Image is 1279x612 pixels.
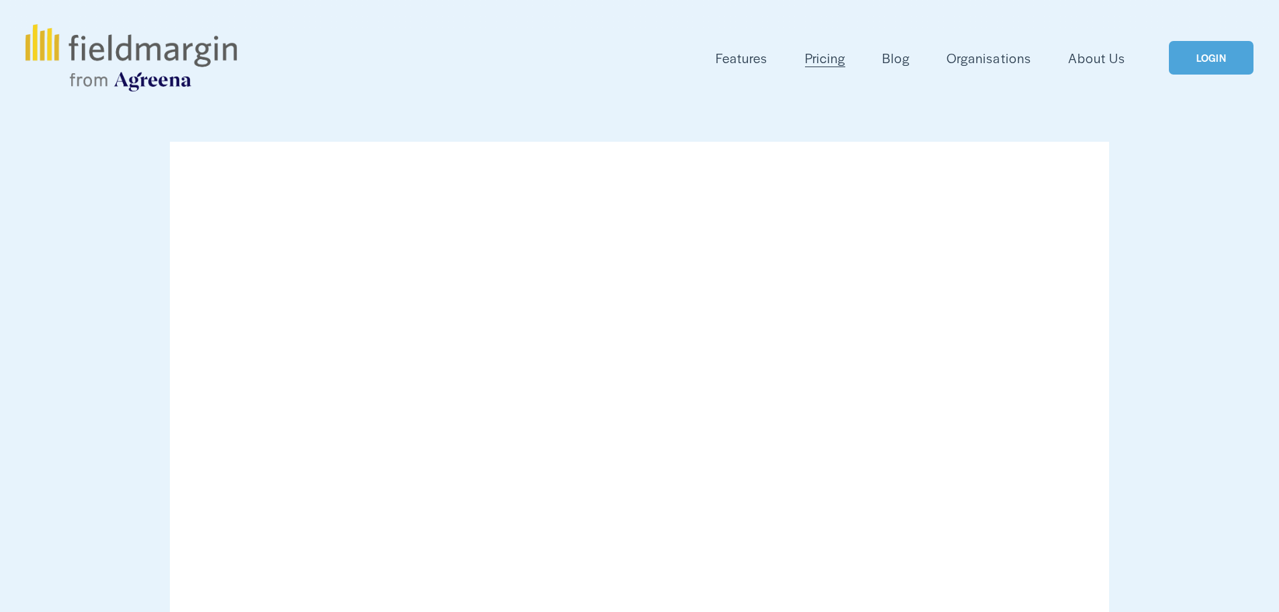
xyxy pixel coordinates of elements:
[805,47,845,69] a: Pricing
[882,47,910,69] a: Blog
[716,47,767,69] a: folder dropdown
[26,24,236,91] img: fieldmargin.com
[947,47,1031,69] a: Organisations
[1169,41,1253,75] a: LOGIN
[1068,47,1125,69] a: About Us
[716,48,767,68] span: Features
